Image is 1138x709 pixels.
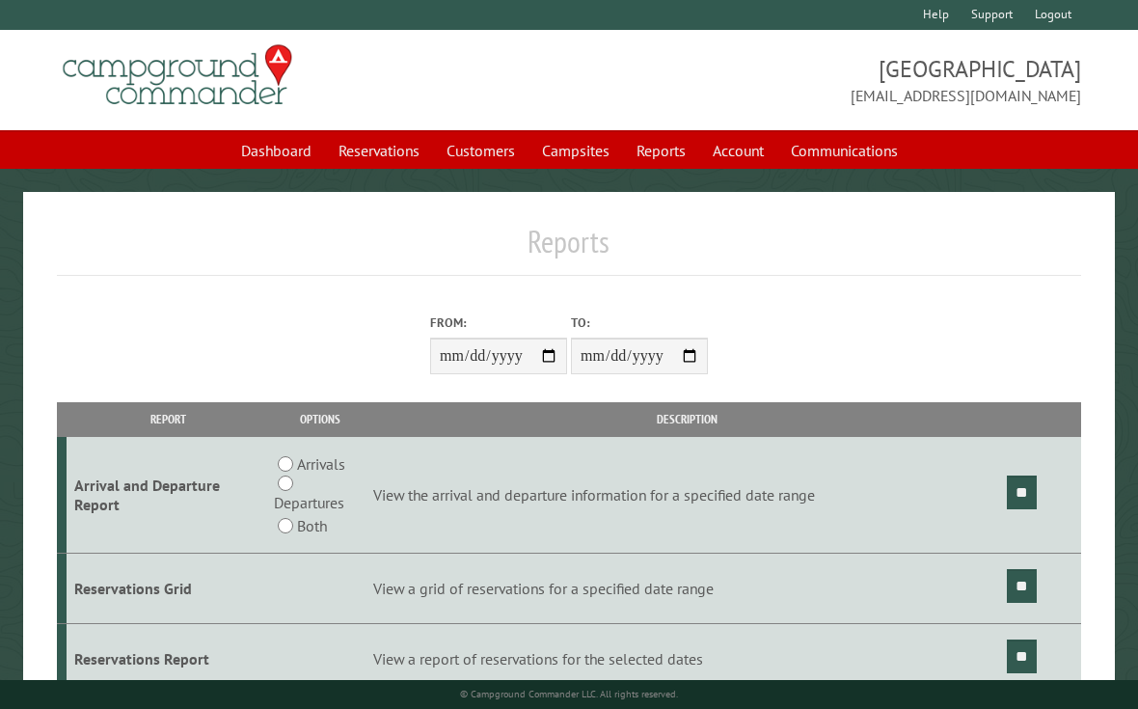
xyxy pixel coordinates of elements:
label: Departures [274,491,344,514]
th: Description [370,402,1004,436]
th: Options [271,402,370,436]
a: Reports [625,132,697,169]
small: © Campground Commander LLC. All rights reserved. [460,688,678,700]
td: View a report of reservations for the selected dates [370,623,1004,694]
a: Account [701,132,775,169]
label: To: [571,314,708,332]
a: Campsites [530,132,621,169]
img: Campground Commander [57,38,298,113]
td: Arrival and Departure Report [67,437,271,554]
td: View the arrival and departure information for a specified date range [370,437,1004,554]
td: Reservations Report [67,623,271,694]
span: [GEOGRAPHIC_DATA] [EMAIL_ADDRESS][DOMAIN_NAME] [569,53,1081,107]
a: Reservations [327,132,431,169]
h1: Reports [57,223,1081,276]
a: Customers [435,132,527,169]
label: Both [297,514,327,537]
label: From: [430,314,567,332]
a: Communications [779,132,909,169]
label: Arrivals [297,452,345,476]
a: Dashboard [230,132,323,169]
td: View a grid of reservations for a specified date range [370,554,1004,624]
td: Reservations Grid [67,554,271,624]
th: Report [67,402,271,436]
